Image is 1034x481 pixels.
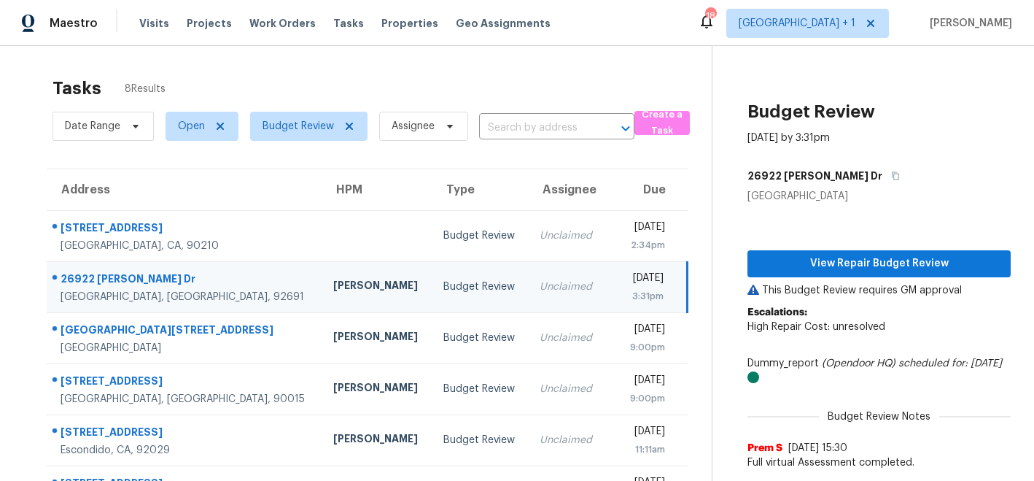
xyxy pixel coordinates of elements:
[605,169,688,210] th: Due
[819,409,939,424] span: Budget Review Notes
[139,16,169,31] span: Visits
[747,104,875,119] h2: Budget Review
[528,169,605,210] th: Assignee
[178,119,205,134] span: Open
[479,117,594,139] input: Search by address
[61,272,310,290] div: 26922 [PERSON_NAME] Dr
[705,9,715,23] div: 18
[443,228,516,243] div: Budget Review
[747,283,1011,298] p: This Budget Review requires GM approval
[747,441,782,455] span: Prem S
[61,425,310,443] div: [STREET_ADDRESS]
[333,278,420,296] div: [PERSON_NAME]
[747,131,830,145] div: [DATE] by 3:31pm
[432,169,528,210] th: Type
[747,356,1011,385] div: Dummy_report
[617,340,665,355] div: 9:00pm
[61,443,310,458] div: Escondido, CA, 92029
[924,16,1012,31] span: [PERSON_NAME]
[617,424,665,442] div: [DATE]
[540,331,594,345] div: Unclaimed
[788,443,847,453] span: [DATE] 15:30
[747,189,1011,204] div: [GEOGRAPHIC_DATA]
[617,238,665,253] div: 2:34pm
[617,220,665,238] div: [DATE]
[617,373,665,391] div: [DATE]
[739,16,855,31] span: [GEOGRAPHIC_DATA] + 1
[61,323,310,341] div: [GEOGRAPHIC_DATA][STREET_ADDRESS]
[125,82,166,96] span: 8 Results
[747,455,1011,470] span: Full virtual Assessment completed.
[759,255,999,273] span: View Repair Budget Review
[333,329,420,347] div: [PERSON_NAME]
[540,228,594,243] div: Unclaimed
[540,382,594,396] div: Unclaimed
[747,307,807,318] b: Escalations:
[263,119,334,134] span: Budget Review
[443,382,516,396] div: Budget Review
[747,250,1011,277] button: View Repair Budget Review
[540,280,594,294] div: Unclaimed
[747,169,882,183] h5: 26922 [PERSON_NAME] Dr
[443,331,516,345] div: Budget Review
[392,119,435,134] span: Assignee
[617,322,665,340] div: [DATE]
[249,16,316,31] span: Work Orders
[617,289,664,304] div: 3:31pm
[617,442,665,457] div: 11:11am
[61,374,310,392] div: [STREET_ADDRESS]
[456,16,551,31] span: Geo Assignments
[47,169,322,210] th: Address
[634,111,691,135] button: Create a Task
[882,163,902,189] button: Copy Address
[61,290,310,304] div: [GEOGRAPHIC_DATA], [GEOGRAPHIC_DATA], 92691
[53,81,101,96] h2: Tasks
[61,392,310,407] div: [GEOGRAPHIC_DATA], [GEOGRAPHIC_DATA], 90015
[617,271,664,289] div: [DATE]
[443,280,516,294] div: Budget Review
[822,358,895,369] i: (Opendoor HQ)
[747,322,885,332] span: High Repair Cost: unresolved
[61,341,310,355] div: [GEOGRAPHIC_DATA]
[187,16,232,31] span: Projects
[333,380,420,399] div: [PERSON_NAME]
[617,391,665,406] div: 9:00pm
[333,431,420,450] div: [PERSON_NAME]
[50,16,98,31] span: Maestro
[61,239,310,253] div: [GEOGRAPHIC_DATA], CA, 90210
[443,433,516,447] div: Budget Review
[65,119,120,134] span: Date Range
[322,169,432,210] th: HPM
[61,220,310,239] div: [STREET_ADDRESS]
[540,433,594,447] div: Unclaimed
[333,18,364,28] span: Tasks
[615,118,636,139] button: Open
[381,16,438,31] span: Properties
[898,358,1002,369] i: scheduled for: [DATE]
[642,107,683,140] span: Create a Task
